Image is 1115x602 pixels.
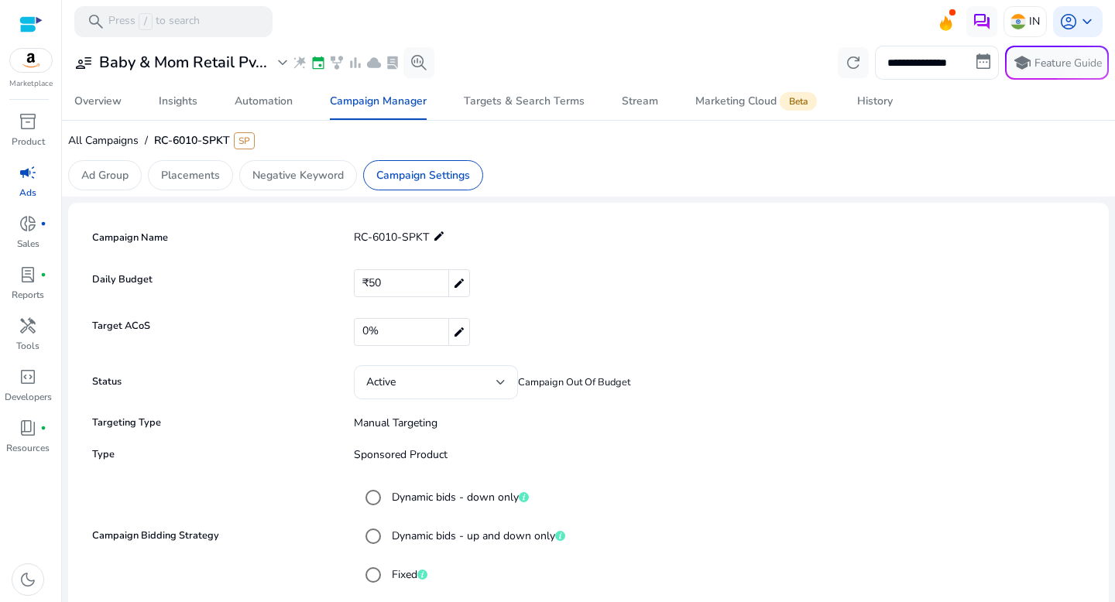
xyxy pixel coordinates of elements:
div: Stream [622,96,658,107]
mat-label: Status [88,375,338,389]
span: lab_profile [385,55,400,70]
label: Dynamic bids - down only [389,489,529,505]
div: Marketing Cloud [695,95,820,108]
span: / [139,13,153,30]
mat-icon: edit [448,270,469,296]
span: fiber_manual_record [40,221,46,227]
label: Fixed [389,566,427,583]
span: keyboard_arrow_down [1078,12,1096,31]
span: user_attributes [74,53,93,72]
img: in.svg [1010,14,1026,29]
span: Beta [780,92,817,111]
div: Campaign Out Of Budget [338,365,1089,399]
p: Placements [161,167,220,183]
span: dark_mode [19,570,37,589]
button: schoolFeature Guide [1005,46,1109,80]
p: Feature Guide [1034,56,1102,71]
p: Ads [19,186,36,200]
p: Resources [6,441,50,455]
p: Press to search [108,13,200,30]
p: Sponsored Product [338,446,1089,463]
span: ₹50 [362,272,381,296]
h3: Baby & Mom Retail Pv... [99,53,267,72]
mat-label: Campaign Name [88,231,338,245]
button: search_insights [403,47,434,78]
p: IN [1029,8,1040,35]
span: family_history [329,55,345,70]
span: expand_more [273,53,292,72]
span: inventory_2 [19,112,37,131]
img: amazon.svg [10,49,52,72]
p: Sales [17,237,39,251]
span: / [139,133,154,148]
p: Developers [5,390,52,404]
div: History [857,96,893,107]
span: search [87,12,105,31]
span: book_4 [19,419,37,437]
mat-icon: edit [448,319,469,345]
div: Overview [74,96,122,107]
p: Marketplace [9,78,53,90]
span: refresh [844,53,863,72]
p: Ad Group [81,167,129,183]
span: search_insights [410,53,428,72]
span: fiber_manual_record [40,272,46,278]
span: donut_small [19,214,37,233]
button: refresh [838,47,869,78]
span: campaign [19,163,37,182]
span: fiber_manual_record [40,425,46,431]
p: Tools [16,339,39,353]
span: bar_chart [348,55,363,70]
span: account_circle [1059,12,1078,31]
span: code_blocks [19,368,37,386]
div: Campaign Manager [330,96,427,107]
mat-icon: edit [433,227,445,245]
p: Manual Targeting [338,415,1089,431]
div: Targets & Search Terms [464,96,585,107]
span: wand_stars [292,55,307,70]
p: Negative Keyword [252,167,344,183]
mat-label: Target ACoS [88,319,338,333]
p: Product [12,135,45,149]
span: All Campaigns [68,133,139,148]
span: Active [366,375,396,389]
p: Campaign Settings [376,167,470,183]
span: event [310,55,326,70]
div: Insights [159,96,197,107]
mat-label: Daily Budget [88,272,338,287]
label: Dynamic bids - up and down only [389,528,565,544]
span: lab_profile [19,265,37,284]
p: Reports [12,288,44,302]
mat-label: Campaign Bidding Strategy [88,528,338,543]
span: 0% [362,320,379,344]
div: Automation [235,96,293,107]
mat-label: Type [88,447,338,462]
span: school [1013,53,1031,72]
mat-label: Targeting Type [88,416,338,430]
span: cloud [366,55,382,70]
span: RC-6010-SPKT [354,230,429,245]
span: handyman [19,316,37,335]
